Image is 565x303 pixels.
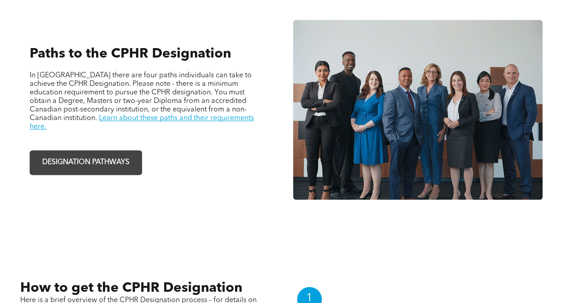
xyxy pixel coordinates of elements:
[39,154,133,171] span: DESIGNATION PATHWAYS
[30,115,254,130] a: Learn about these paths and their requirements here.
[20,281,242,294] span: How to get the CPHR Designation
[30,47,231,61] span: Paths to the CPHR Designation
[30,72,252,122] span: In [GEOGRAPHIC_DATA] there are four paths individuals can take to achieve the CPHR Designation. P...
[293,20,543,200] img: A group of business people are posing for a picture together.
[30,150,142,175] a: DESIGNATION PATHWAYS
